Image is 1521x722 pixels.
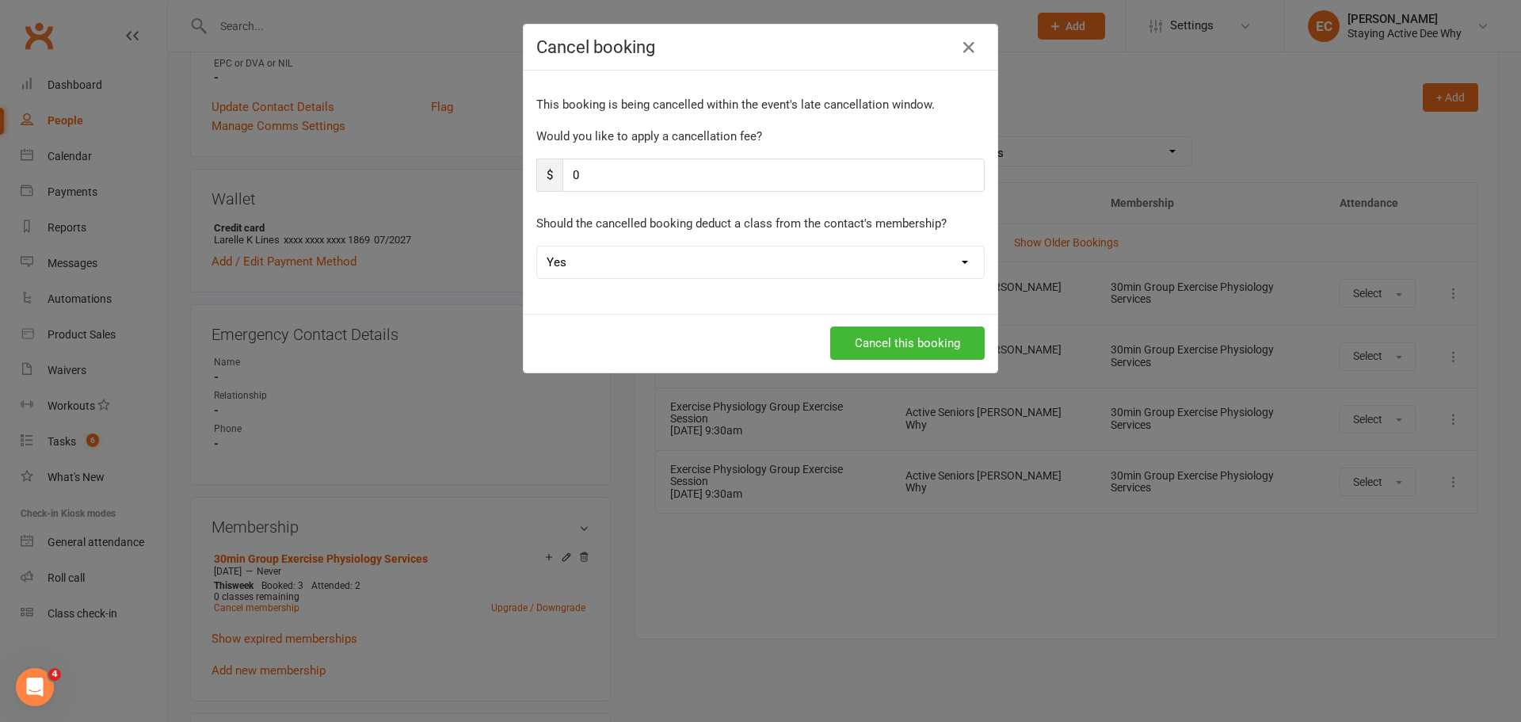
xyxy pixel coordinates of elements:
p: Should the cancelled booking deduct a class from the contact's membership? [536,214,985,233]
iframe: Intercom live chat [16,668,54,706]
button: Close [956,35,982,60]
span: 4 [48,668,61,681]
p: This booking is being cancelled within the event's late cancellation window. [536,95,985,114]
span: $ [536,159,562,192]
h4: Cancel booking [536,37,985,57]
p: Would you like to apply a cancellation fee? [536,127,985,146]
button: Cancel this booking [830,327,985,360]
